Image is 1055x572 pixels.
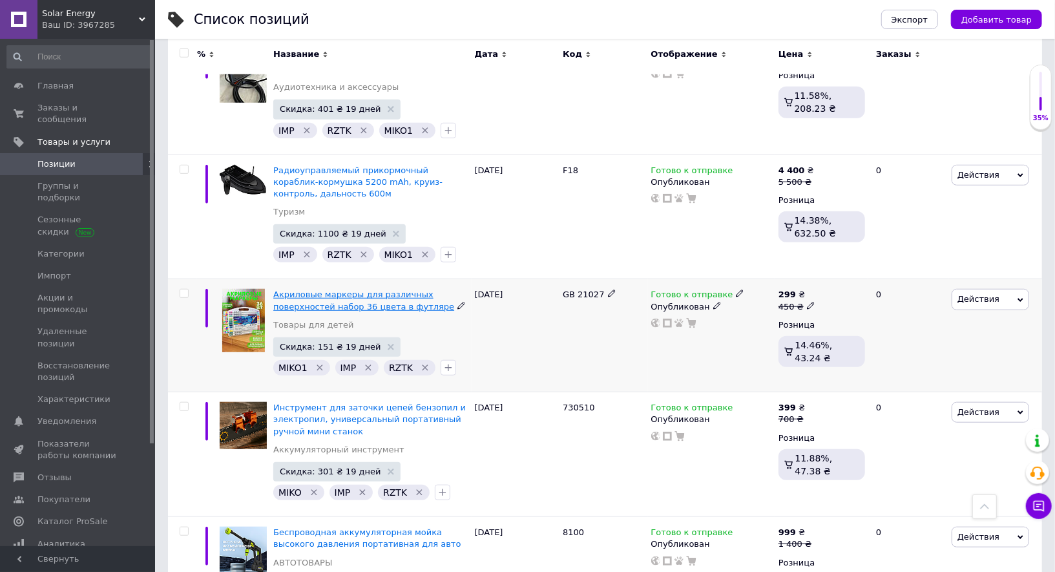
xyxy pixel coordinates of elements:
[278,363,308,373] span: MIKO1
[892,15,928,25] span: Экспорт
[651,538,772,550] div: Опубликован
[383,487,407,498] span: RZTK
[961,15,1032,25] span: Добавить товар
[37,80,74,92] span: Главная
[278,249,295,260] span: IMP
[881,10,938,29] button: Экспорт
[868,279,948,392] div: 0
[37,516,107,527] span: Каталог ProSale
[359,125,369,136] svg: Удалить метку
[563,290,604,299] span: GB 21027
[273,290,454,311] a: Акриловые маркеры для различных поверхностей набор 36 цвета в футляре
[280,467,381,476] span: Скидка: 301 ₴ 19 дней
[951,10,1042,29] button: Добавить товар
[778,289,815,301] div: ₴
[778,403,796,412] b: 399
[197,48,205,60] span: %
[273,557,332,569] a: АВТОТОВАРЫ
[651,290,733,303] span: Готово к отправке
[876,48,912,60] span: Заказы
[472,154,559,279] div: [DATE]
[309,487,319,498] svg: Удалить метку
[42,8,139,19] span: Solar Energy
[778,176,814,188] div: 5 500 ₴
[363,363,373,373] svg: Удалить метку
[273,403,466,436] a: Инструмент для заточки цепей бензопил и электропил, универсальный портативный ручной мини станок
[278,125,295,136] span: IMP
[957,532,999,542] span: Действия
[273,527,461,549] a: Беспроводная аккумуляторная мойка высокого давления портативная для авто
[420,249,430,260] svg: Удалить метку
[302,125,312,136] svg: Удалить метку
[795,215,836,238] span: 14.38%, 632.50 ₴
[280,343,381,351] span: Скидка: 151 ₴ 19 дней
[651,414,772,425] div: Опубликован
[280,229,386,238] span: Скидка: 1100 ₴ 19 дней
[795,90,836,114] span: 11.58%, 208.23 ₴
[778,557,865,569] div: Розница
[778,538,811,550] div: 1 400 ₴
[1026,493,1052,519] button: Чат с покупателем
[778,319,865,331] div: Розница
[37,214,120,237] span: Сезонные скидки
[37,248,85,260] span: Категории
[328,125,351,136] span: RZTK
[778,165,805,175] b: 4 400
[563,403,595,412] span: 730510
[414,487,424,498] svg: Удалить метку
[37,472,72,483] span: Отзывы
[651,527,733,541] span: Готово к отправке
[359,249,369,260] svg: Удалить метку
[957,407,999,417] span: Действия
[273,48,319,60] span: Название
[37,270,71,282] span: Импорт
[384,249,413,260] span: MIKO1
[273,444,404,456] a: Аккумуляторный инструмент
[957,170,999,180] span: Действия
[472,392,559,517] div: [DATE]
[42,19,155,31] div: Ваш ID: 3967285
[651,165,733,179] span: Готово к отправке
[37,326,120,349] span: Удаленные позиции
[778,527,811,538] div: ₴
[280,105,381,113] span: Скидка: 401 ₴ 19 дней
[563,48,582,60] span: Код
[273,165,443,198] a: Радиоуправляемый прикормочный кораблик-кормушка 5200 mAh, круиз-контроль, дальность 600м
[778,301,815,313] div: 450 ₴
[37,180,120,204] span: Группы и подборки
[778,290,796,299] b: 299
[795,340,833,363] span: 14.46%, 43.24 ₴
[778,70,865,81] div: Розница
[778,432,865,444] div: Розница
[278,487,302,498] span: MIKO
[315,363,325,373] svg: Удалить метку
[37,360,120,383] span: Восстановление позиций
[778,402,805,414] div: ₴
[472,279,559,392] div: [DATE]
[328,249,351,260] span: RZTK
[37,538,85,550] span: Аналитика
[37,394,110,405] span: Характеристики
[472,30,559,154] div: [DATE]
[563,527,584,537] span: 8100
[563,165,578,175] span: F18
[420,125,430,136] svg: Удалить метку
[37,102,120,125] span: Заказы и сообщения
[420,363,430,373] svg: Удалить метку
[651,176,772,188] div: Опубликован
[340,363,357,373] span: IMP
[651,48,718,60] span: Отображение
[273,319,353,331] a: Товары для детей
[778,48,804,60] span: Цена
[273,206,305,218] a: Туризм
[220,165,267,196] img: Радиоуправляемый прикормочный кораблик-кормушка 5200 mAh, круиз-контроль, дальность 600м
[37,438,120,461] span: Показатели работы компании
[651,403,733,416] span: Готово к отправке
[273,81,399,93] a: Аудиотехника и аксессуары
[651,301,772,313] div: Опубликован
[868,30,948,154] div: 0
